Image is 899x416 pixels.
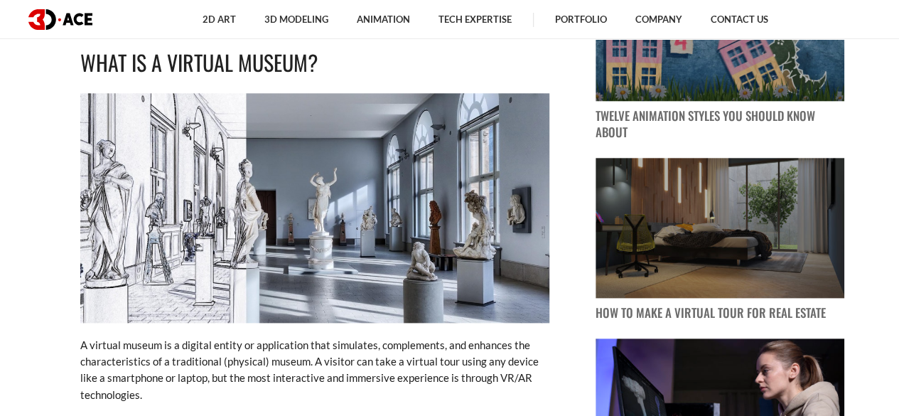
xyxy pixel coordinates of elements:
[80,46,549,80] h2: What is a virtual museum?
[596,108,844,141] p: Twelve Animation Styles You Should Know About
[596,158,844,298] img: blog post image
[80,337,549,404] p: A virtual museum is a digital entity or application that simulates, complements, and enhances the...
[28,9,92,30] img: logo dark
[596,158,844,321] a: blog post image How to Make a Virtual Tour for Real Estate
[596,305,844,321] p: How to Make a Virtual Tour for Real Estate
[80,93,549,322] img: virtual museum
